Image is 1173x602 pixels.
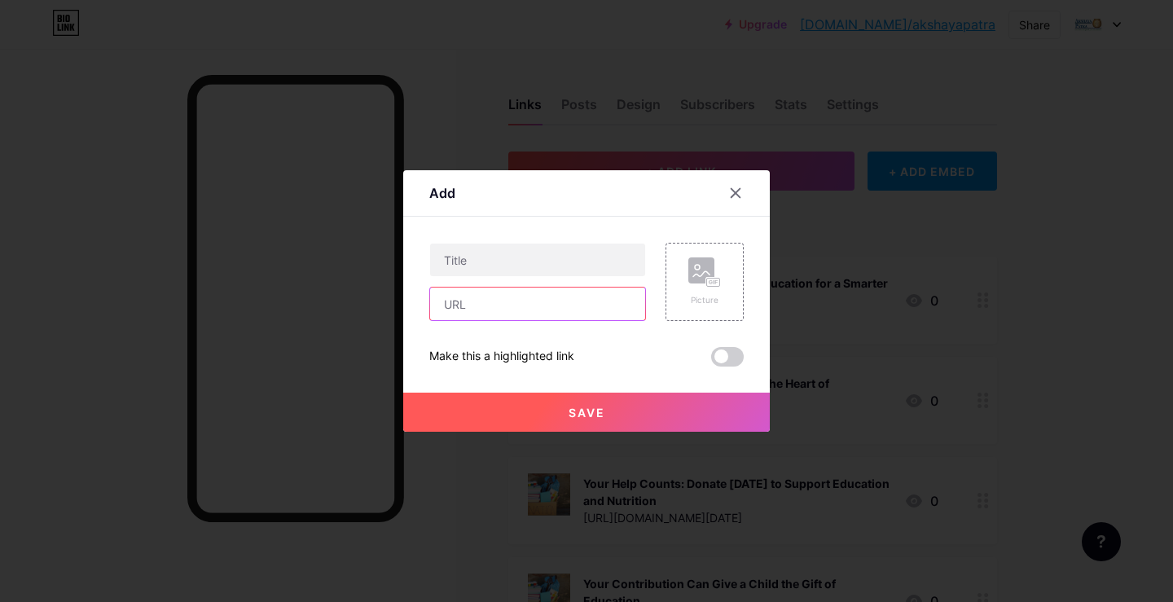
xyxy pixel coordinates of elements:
[430,288,645,320] input: URL
[429,347,574,367] div: Make this a highlighted link
[430,244,645,276] input: Title
[429,183,455,203] div: Add
[688,294,721,306] div: Picture
[569,406,605,420] span: Save
[403,393,770,432] button: Save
